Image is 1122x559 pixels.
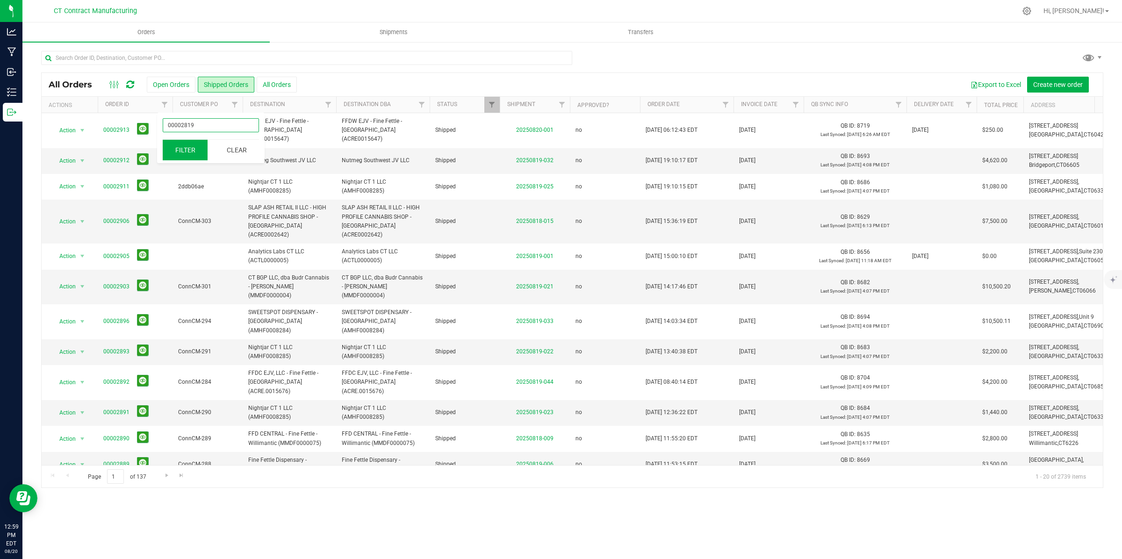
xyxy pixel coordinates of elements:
span: [DATE] 11:53:15 EDT [646,460,698,469]
a: Status [437,101,457,107]
span: Analytics Labs CT LLC (ACTL0000005) [248,247,331,265]
span: [STREET_ADDRESS] [1029,430,1078,437]
span: All Orders [49,79,101,90]
span: $0.00 [982,252,997,261]
span: Last Synced: [820,223,846,228]
span: [STREET_ADDRESS], [1029,248,1079,255]
span: QB ID: [841,457,856,463]
span: Shipped [435,347,494,356]
span: QB ID: [841,179,856,186]
span: [GEOGRAPHIC_DATA], [1029,257,1084,264]
a: 20250819-023 [516,409,554,416]
span: Hi, [PERSON_NAME]! [1043,7,1104,14]
span: no [575,217,582,226]
span: [PERSON_NAME], [1029,287,1072,294]
p: 12:59 PM EDT [4,523,18,548]
span: ConnCM-291 [178,347,237,356]
a: Order ID [105,101,129,107]
inline-svg: Analytics [7,27,16,36]
span: CT Contract Manufacturing [54,7,137,15]
span: Analytics Labs CT LLC (ACTL0000005) [342,247,424,265]
button: Export to Excel [964,77,1027,93]
span: 8635 [857,431,870,437]
span: CT [1072,287,1079,294]
span: no [575,347,582,356]
span: QB ID: [841,344,856,351]
span: select [77,180,88,193]
span: CT [1084,187,1091,194]
span: no [575,408,582,417]
span: ConnCM-289 [178,434,237,443]
span: 6226 [1065,440,1079,446]
a: 00002905 [103,252,129,261]
button: Clear [214,140,259,160]
span: 06333 [1091,353,1107,359]
a: 20250819-006 [516,461,554,467]
span: Nutmeg Southwest JV LLC [342,156,424,165]
span: select [77,376,88,389]
input: Value [163,118,259,132]
a: Filter [788,97,804,113]
span: 8686 [857,179,870,186]
span: 06905 [1091,322,1107,329]
span: 8656 [857,249,870,255]
span: [GEOGRAPHIC_DATA], [1029,222,1084,229]
span: [DATE] [739,282,755,291]
a: Destination [250,101,285,107]
a: 00002892 [103,378,129,387]
form: Show items with value that: [157,113,265,163]
span: Action [51,458,76,471]
span: Nightjar CT 1 LLC (AMHF0008285) [342,404,424,422]
inline-svg: Outbound [7,107,16,117]
span: QB ID: [841,122,856,129]
span: select [77,458,88,471]
span: CT BGP LLC, dba Budr Cannabis - [PERSON_NAME] (MMDF0000004) [342,273,424,301]
a: 00002911 [103,182,129,191]
span: CT [1058,440,1065,446]
span: Orders [125,28,168,36]
span: [GEOGRAPHIC_DATA], [1029,131,1084,138]
span: $4,620.00 [982,156,1007,165]
span: Nightjar CT 1 LLC (AMHF0008285) [248,178,331,195]
span: QB ID: [841,431,856,437]
a: 20250818-009 [516,435,554,442]
span: select [77,432,88,445]
span: ConnCM-290 [178,408,237,417]
span: Shipped [435,408,494,417]
a: Orders [22,22,270,42]
span: $10,500.11 [982,317,1011,326]
span: Shipped [435,460,494,469]
a: Shipments [270,22,517,42]
span: Action [51,345,76,358]
span: 1 - 20 of 2739 items [1028,469,1093,483]
span: SWEETSPOT DISPENSARY - [GEOGRAPHIC_DATA] (AMHF0008284) [342,308,424,335]
span: Last Synced: [820,354,846,359]
span: [DATE] [739,378,755,387]
div: Actions [49,102,94,108]
span: [DATE] [739,460,755,469]
a: 20250820-001 [516,127,554,133]
span: select [77,315,88,328]
inline-svg: Manufacturing [7,47,16,57]
a: Filter [961,97,977,113]
span: Shipped [435,156,494,165]
span: [DATE] 14:17:46 EDT [646,282,698,291]
a: Destination DBA [344,101,391,107]
span: [DATE] [739,126,755,135]
a: 00002893 [103,347,129,356]
a: 20250819-022 [516,348,554,355]
span: FFD CENTRAL - Fine Fettle - Willimantic (MMDF0000075) [248,430,331,447]
span: 06052 [1091,257,1107,264]
span: [STREET_ADDRESS], [1029,344,1079,351]
span: [DATE] [739,347,755,356]
span: Shipped [435,182,494,191]
span: CT [1084,353,1091,359]
span: Action [51,215,76,228]
a: 00002889 [103,460,129,469]
span: [DATE] 6:26 AM EDT [847,132,890,137]
span: Action [51,154,76,167]
span: select [77,345,88,358]
span: CT BGP LLC, dba Budr Cannabis - [PERSON_NAME] (MMDF0000004) [248,273,331,301]
a: 00002896 [103,317,129,326]
span: 06605 [1063,162,1079,168]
